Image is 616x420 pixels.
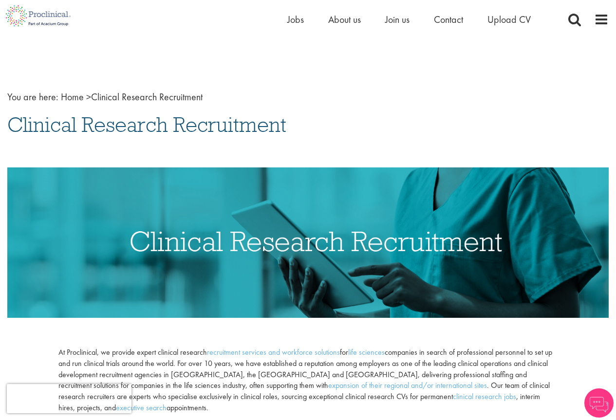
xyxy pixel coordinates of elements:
[207,347,340,357] a: recruitment services and workforce solutions
[287,13,304,26] a: Jobs
[453,391,516,402] a: clinical research jobs
[7,111,286,138] span: Clinical Research Recruitment
[434,13,463,26] a: Contact
[328,380,487,390] a: expansion of their regional and/or international sites
[61,91,203,103] span: Clinical Research Recruitment
[348,347,385,357] a: life sciences
[7,167,609,318] img: Clinical Research Recruitment
[61,91,84,103] a: breadcrumb link to Home
[58,347,557,414] p: At Proclinical, we provide expert clinical research for companies in search of professional perso...
[487,13,531,26] a: Upload CV
[584,388,614,418] img: Chatbot
[385,13,410,26] a: Join us
[116,402,167,413] a: executive search
[7,91,58,103] span: You are here:
[7,384,131,413] iframe: reCAPTCHA
[86,91,91,103] span: >
[328,13,361,26] a: About us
